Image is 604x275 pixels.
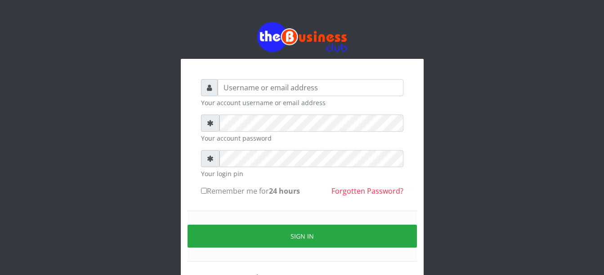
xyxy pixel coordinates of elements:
[201,133,403,143] small: Your account password
[201,98,403,107] small: Your account username or email address
[331,186,403,196] a: Forgotten Password?
[201,169,403,178] small: Your login pin
[269,186,300,196] b: 24 hours
[188,225,417,248] button: Sign in
[201,186,300,196] label: Remember me for
[218,79,403,96] input: Username or email address
[201,188,207,194] input: Remember me for24 hours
